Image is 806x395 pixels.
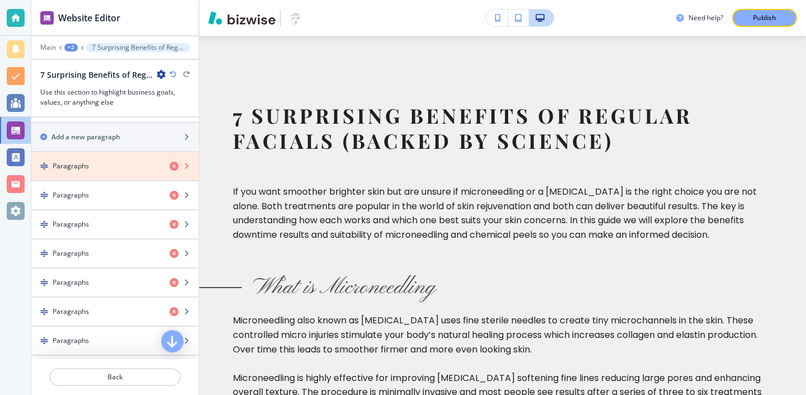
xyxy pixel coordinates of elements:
[233,103,772,153] p: 7 Surprising Benefits of Regular Facials (Backed by Science)
[285,9,306,27] img: Your Logo
[58,11,120,25] h2: Website Editor
[31,356,199,385] button: DragParagraphs
[40,69,152,81] h2: 7 Surprising Benefits of Regular Facials (Backed by Science)
[31,327,199,356] button: DragParagraphs
[233,185,772,242] p: If you want smoother brighter skin but are unsure if microneedling or a [MEDICAL_DATA] is the rig...
[31,152,199,181] button: DragParagraphs
[53,248,89,258] h4: Paragraphs
[31,269,199,298] button: DragParagraphs
[40,191,48,199] img: Drag
[208,11,275,25] img: Bizwise Logo
[31,210,199,239] button: DragParagraphs
[53,161,89,171] h4: Paragraphs
[40,220,48,228] img: Drag
[40,337,48,345] img: Drag
[233,314,772,357] p: Microneedling also known as [MEDICAL_DATA] uses fine sterile needles to create tiny microchannels...
[40,162,48,170] img: Drag
[753,13,776,23] p: Publish
[50,372,180,382] p: Back
[53,219,89,229] h4: Paragraphs
[53,307,89,317] h4: Paragraphs
[40,250,48,257] img: Drag
[31,123,199,151] button: Add a new paragraph
[31,181,199,210] button: DragParagraphs
[31,239,199,269] button: DragParagraphs
[40,44,56,51] button: Main
[40,279,48,286] img: Drag
[53,336,89,346] h4: Paragraphs
[53,190,89,200] h4: Paragraphs
[53,278,89,288] h4: Paragraphs
[40,308,48,316] img: Drag
[40,87,190,107] h3: Use this section to highlight business goals, values, or anything else
[86,43,190,52] button: 7 Surprising Benefits of Regular Facials (Backed by Science)
[688,13,723,23] h3: Need help?
[51,132,120,142] h2: Add a new paragraph
[64,44,78,51] button: +2
[92,44,184,51] p: 7 Surprising Benefits of Regular Facials (Backed by Science)
[253,274,435,303] p: What is Microneedling
[732,9,797,27] button: Publish
[49,368,181,386] button: Back
[31,298,199,327] button: DragParagraphs
[40,11,54,25] img: editor icon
